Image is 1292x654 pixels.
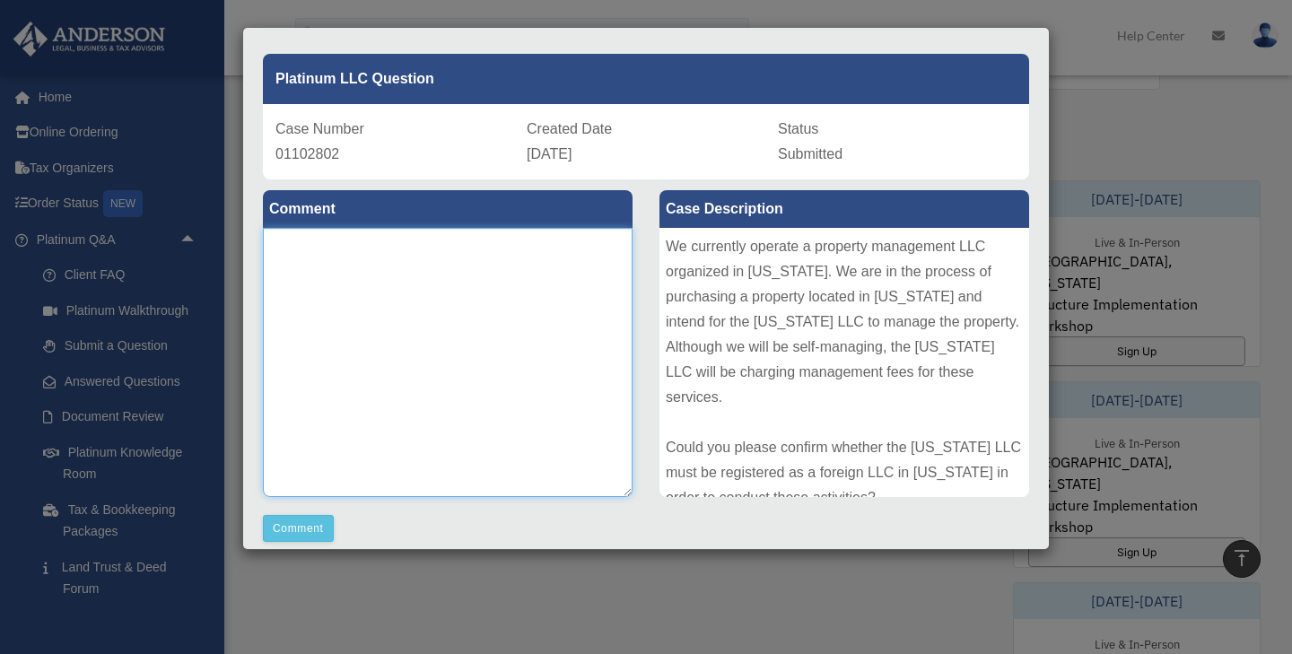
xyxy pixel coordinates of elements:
[778,146,842,161] span: Submitted
[778,121,818,136] span: Status
[275,121,364,136] span: Case Number
[263,548,1029,573] p: No comments available for this case.
[659,228,1029,497] div: We currently operate a property management LLC organized in [US_STATE]. We are in the process of ...
[263,190,633,228] label: Comment
[527,146,572,161] span: [DATE]
[659,190,1029,228] label: Case Description
[263,54,1029,104] div: Platinum LLC Question
[527,121,612,136] span: Created Date
[275,146,339,161] span: 01102802
[263,515,334,542] button: Comment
